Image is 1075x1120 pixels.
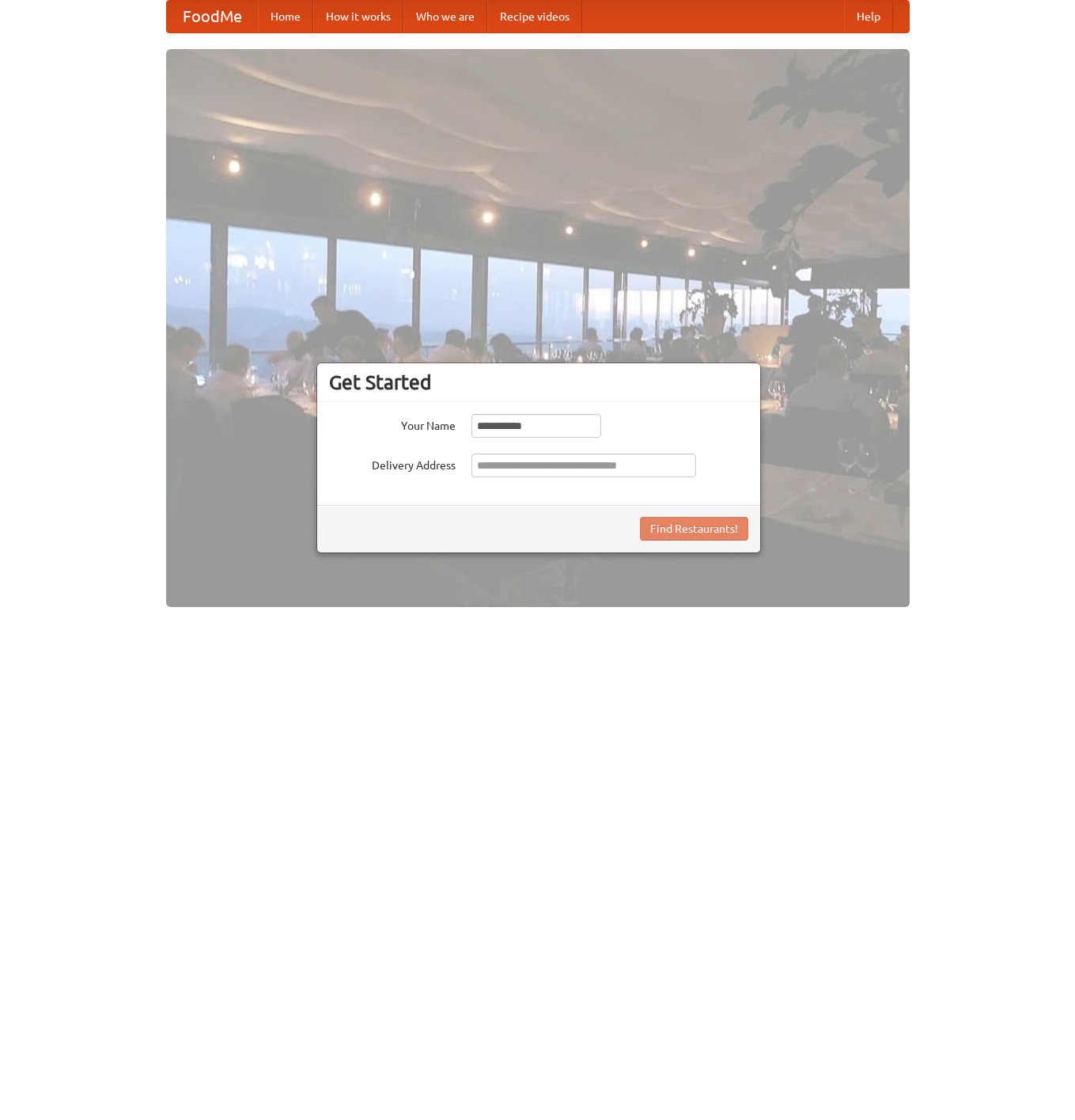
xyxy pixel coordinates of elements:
[258,1,313,32] a: Home
[329,454,456,473] label: Delivery Address
[844,1,893,32] a: Help
[640,517,748,541] button: Find Restaurants!
[487,1,582,32] a: Recipe videos
[329,370,748,394] h3: Get Started
[329,414,456,434] label: Your Name
[313,1,403,32] a: How it works
[403,1,487,32] a: Who we are
[167,1,258,32] a: FoodMe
